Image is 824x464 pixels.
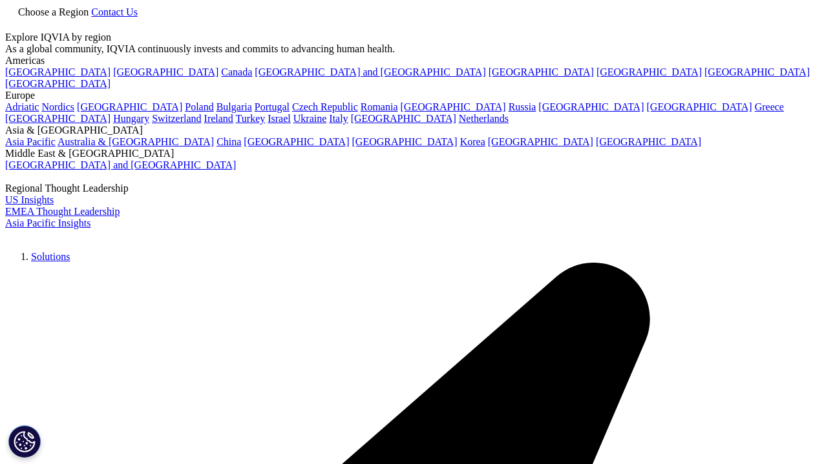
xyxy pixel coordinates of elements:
[268,113,291,124] a: Israel
[5,194,54,205] a: US Insights
[755,101,784,112] a: Greece
[351,113,456,124] a: [GEOGRAPHIC_DATA]
[5,101,39,112] a: Adriatic
[596,136,701,147] a: [GEOGRAPHIC_DATA]
[597,66,702,77] a: [GEOGRAPHIC_DATA]
[5,78,111,89] a: [GEOGRAPHIC_DATA]
[5,113,111,124] a: [GEOGRAPHIC_DATA]
[647,101,752,112] a: [GEOGRAPHIC_DATA]
[185,101,213,112] a: Poland
[538,101,644,112] a: [GEOGRAPHIC_DATA]
[352,136,458,147] a: [GEOGRAPHIC_DATA]
[459,113,509,124] a: Netherlands
[91,6,138,17] a: Contact Us
[221,66,252,77] a: Canada
[361,101,398,112] a: Romania
[704,66,810,77] a: [GEOGRAPHIC_DATA]
[460,136,485,147] a: Korea
[113,66,218,77] a: [GEOGRAPHIC_DATA]
[5,90,819,101] div: Europe
[217,101,252,112] a: Bulgaria
[18,6,89,17] span: Choose a Region
[8,425,41,458] button: Cookies Settings
[58,136,214,147] a: Australia & [GEOGRAPHIC_DATA]
[5,66,111,77] a: [GEOGRAPHIC_DATA]
[255,66,485,77] a: [GEOGRAPHIC_DATA] and [GEOGRAPHIC_DATA]
[293,113,327,124] a: Ukraine
[244,136,349,147] a: [GEOGRAPHIC_DATA]
[152,113,201,124] a: Switzerland
[5,159,236,170] a: [GEOGRAPHIC_DATA] and [GEOGRAPHIC_DATA]
[488,136,593,147] a: [GEOGRAPHIC_DATA]
[236,113,266,124] a: Turkey
[5,183,819,194] div: Regional Thought Leadership
[5,217,90,228] a: Asia Pacific Insights
[31,251,70,262] a: Solutions
[5,32,819,43] div: Explore IQVIA by region
[5,206,120,217] a: EMEA Thought Leadership
[217,136,241,147] a: China
[113,113,149,124] a: Hungary
[77,101,182,112] a: [GEOGRAPHIC_DATA]
[292,101,358,112] a: Czech Republic
[509,101,536,112] a: Russia
[255,101,290,112] a: Portugal
[5,148,819,159] div: Middle East & [GEOGRAPHIC_DATA]
[5,136,56,147] a: Asia Pacific
[5,43,819,55] div: As a global community, IQVIA continuously invests and commits to advancing human health.
[5,125,819,136] div: Asia & [GEOGRAPHIC_DATA]
[5,55,819,66] div: Americas
[41,101,74,112] a: Nordics
[401,101,506,112] a: [GEOGRAPHIC_DATA]
[489,66,594,77] a: [GEOGRAPHIC_DATA]
[204,113,233,124] a: Ireland
[329,113,348,124] a: Italy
